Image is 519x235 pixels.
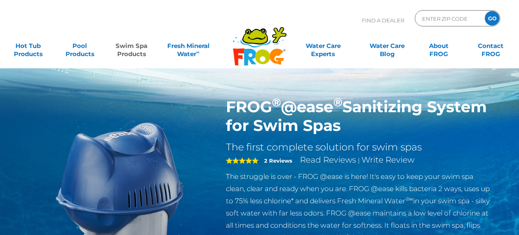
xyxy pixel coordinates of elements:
[8,38,48,54] a: Hot TubProducts
[163,38,214,54] a: Fresh MineralWater∞
[405,196,413,202] sup: ®∞
[471,38,511,54] a: ContactFROG
[361,155,414,165] a: Write Review
[228,16,291,66] img: Frog Products Logo
[264,157,292,164] strong: 2 Reviews
[333,95,342,109] sup: ®
[226,141,492,153] h2: The first complete solution for swim spas
[485,11,499,26] input: GO
[419,38,459,54] a: AboutFROG
[226,98,492,135] h1: FROG @ease Sanitizing System for Swim Spas
[362,10,404,30] p: Find A Dealer
[112,38,152,54] a: Swim SpaProducts
[290,38,356,54] a: Water CareExperts
[367,38,407,54] a: Water CareBlog
[300,155,356,165] a: Read Reviews
[196,49,199,55] sup: ∞
[272,95,281,109] sup: ®
[226,157,258,164] span: 5
[60,38,100,54] a: PoolProducts
[358,157,360,164] span: |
